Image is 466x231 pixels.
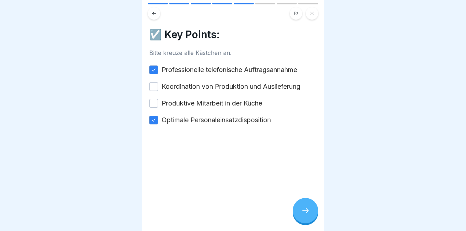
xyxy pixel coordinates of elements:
[162,115,271,125] label: Optimale Personaleinsatzdisposition
[162,99,262,108] label: Produktive Mitarbeit in der Küche
[162,65,297,75] label: Professionelle telefonische Auftragsannahme
[162,82,300,91] label: Koordination von Produktion und Auslieferung
[149,49,317,56] div: Bitte kreuze alle Kästchen an.
[149,28,317,41] h4: ☑️ Key Points:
